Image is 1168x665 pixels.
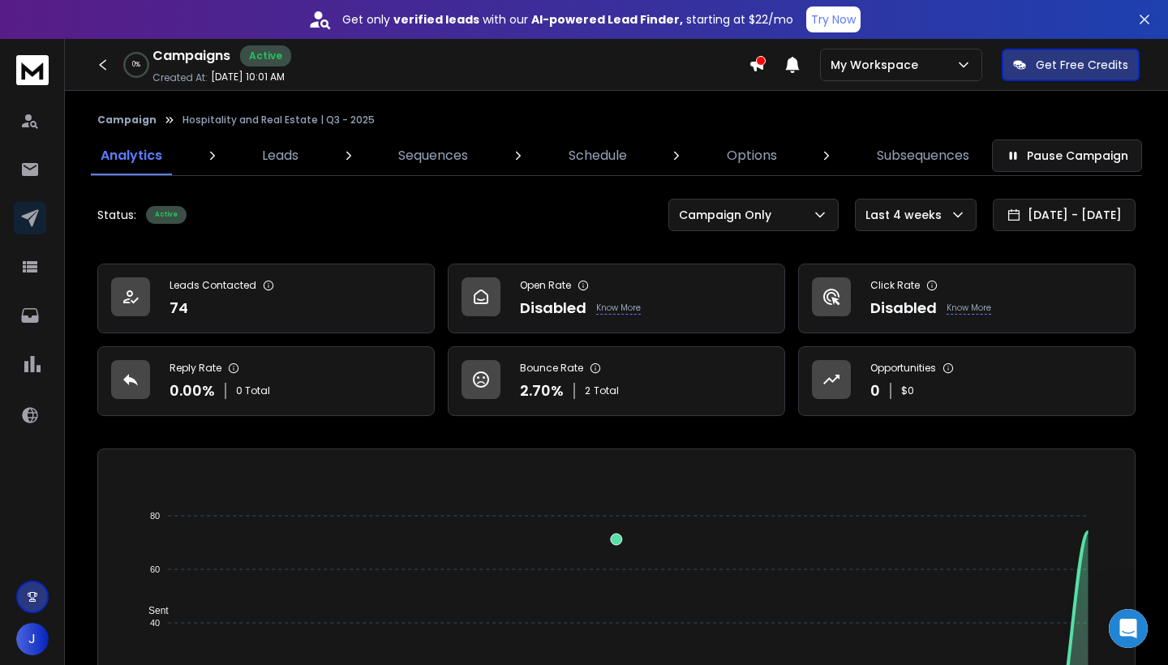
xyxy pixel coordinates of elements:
p: 0 [870,380,880,402]
p: Campaign Only [679,207,778,223]
p: 0 % [132,60,140,70]
li: This way, there’s no crossover — a lead who gets Template A won’t ever receive Template B, and vi... [38,54,253,100]
button: Send a message… [278,525,304,551]
p: Disabled [870,297,937,320]
p: My Workspace [831,57,925,73]
button: Pause Campaign [992,139,1142,172]
button: Get Free Credits [1002,49,1140,81]
div: Active [240,45,291,66]
a: Leads Contacted74 [97,264,435,333]
button: Emoji picker [25,531,38,544]
div: Active [146,206,187,224]
h1: Campaigns [152,46,230,66]
p: Know More [596,302,641,315]
div: I need to run the campaign 9am to 5pm EST time, please help me schedule this campaign. [58,194,311,261]
textarea: Message… [14,497,311,525]
p: Sequences [398,146,468,165]
p: Status: [97,207,136,223]
button: Upload attachment [77,531,90,544]
p: Options [727,146,777,165]
strong: AI-powered Lead Finder, [531,11,683,28]
p: Schedule [569,146,627,165]
a: Sequences [389,136,478,175]
a: Leads [252,136,308,175]
div: I checked your campaign settings, and I can see that you’ve already scheduled it to run from 9:00... [26,308,253,388]
span: Total [594,384,619,397]
button: Campaign [97,114,157,127]
p: 0 Total [236,384,270,397]
p: Disabled [520,297,586,320]
p: 0.00 % [170,380,215,402]
a: Reply Rate0.00%0 Total [97,346,435,416]
a: Schedule [559,136,637,175]
div: Jessica says… [13,194,311,274]
a: Analytics [91,136,172,175]
p: Leads Contacted [170,279,256,292]
div: Just wanted to double check with you if it's right [71,494,298,526]
img: logo [16,55,49,85]
a: Options [717,136,787,175]
div: Just wanted to double check with you if it's right [58,484,311,535]
p: Know More [947,302,991,315]
p: Try Now [811,11,856,28]
button: Try Now [806,6,861,32]
iframe: Intercom live chat [1109,609,1148,648]
h1: Box [79,15,102,28]
img: Profile image for Box [46,9,72,35]
a: Opportunities0$0 [798,346,1136,416]
p: Get only with our starting at $22/mo [342,11,793,28]
button: Gif picker [51,531,64,544]
p: Get Free Credits [1036,57,1128,73]
button: Home [283,6,314,37]
a: Click RateDisabledKnow More [798,264,1136,333]
span: Sent [136,605,169,616]
button: [DATE] - [DATE] [993,199,1136,231]
div: Raj says… [13,274,311,483]
p: Click Rate [870,279,920,292]
p: Reply Rate [170,362,221,375]
button: go back [11,6,41,37]
p: Hospitality and Real Estate | Q3 - 2025 [182,114,375,127]
p: Analytics [101,146,162,165]
p: $ 0 [901,384,914,397]
strong: verified leads [393,11,479,28]
p: Last 4 weeks [865,207,948,223]
p: 2.70 % [520,380,564,402]
button: J [16,623,49,655]
p: Opportunities [870,362,936,375]
p: Created At: [152,71,208,84]
p: Bounce Rate [520,362,583,375]
a: Subsequences [867,136,979,175]
p: Leads [262,146,298,165]
tspan: 40 [150,618,160,628]
p: Open Rate [520,279,571,292]
a: Bounce Rate2.70%2Total [448,346,785,416]
p: [DATE] 10:01 AM [211,71,285,84]
div: This setup lets you compare performance across different messaging styles without mixing them in ... [26,108,253,171]
div: Hi [PERSON_NAME], [26,284,253,300]
p: 74 [170,297,188,320]
div: I need to run the campaign 9am to 5pm EST time, please help me schedule this campaign. [71,204,298,251]
p: Subsequences [877,146,969,165]
div: Hi [PERSON_NAME],I checked your campaign settings, and I can see that you’ve already scheduled it... [13,274,266,470]
a: Open RateDisabledKnow More [448,264,785,333]
tspan: 80 [150,511,160,521]
span: 2 [585,384,590,397]
div: Jessica says… [13,484,311,548]
tspan: 60 [150,564,160,574]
